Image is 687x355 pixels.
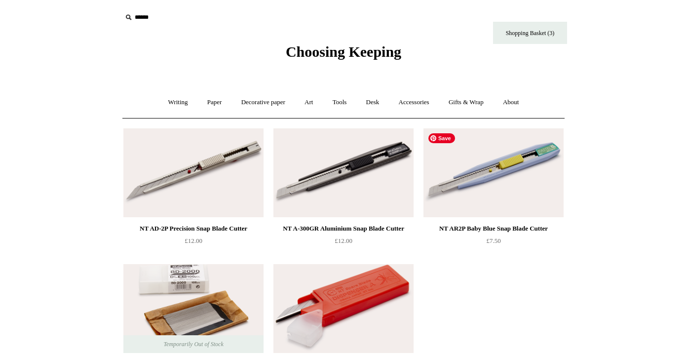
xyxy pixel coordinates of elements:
a: Tools [324,89,356,116]
a: Accessories [390,89,438,116]
span: Save [428,133,455,143]
img: NT 30 Degree Precision Blades with Dispenser [273,264,414,353]
a: Gifts & Wrap [440,89,493,116]
a: Decorative paper [232,89,294,116]
div: NT A-300GR Aluminium Snap Blade Cutter [276,223,411,235]
a: NT 30 Degree Precision Blades with Dispenser NT 30 Degree Precision Blades with Dispenser [273,264,414,353]
a: Paper [198,89,231,116]
a: NT A-300GR Aluminium Snap Blade Cutter NT A-300GR Aluminium Snap Blade Cutter [273,128,414,217]
span: Temporarily Out of Stock [153,335,233,353]
a: NT AD-2P Precision Snap Blade Cutter NT AD-2P Precision Snap Blade Cutter [123,128,264,217]
img: NT AD-2P Precision Snap Blade Cutter [123,128,264,217]
img: NT A-300GR Aluminium Snap Blade Cutter [273,128,414,217]
span: Choosing Keeping [286,43,401,60]
span: £7.50 [486,237,500,244]
a: NT AR2P Baby Blue Snap Blade Cutter NT AR2P Baby Blue Snap Blade Cutter [423,128,564,217]
a: Shopping Basket (3) [493,22,567,44]
a: Black Stainless Steel NT BD-2000 30 Degree Blades Black Stainless Steel NT BD-2000 30 Degree Blad... [123,264,264,353]
a: Desk [357,89,388,116]
img: NT AR2P Baby Blue Snap Blade Cutter [423,128,564,217]
div: NT AD-2P Precision Snap Blade Cutter [126,223,261,235]
a: NT AR2P Baby Blue Snap Blade Cutter £7.50 [423,223,564,263]
span: £12.00 [335,237,352,244]
a: NT A-300GR Aluminium Snap Blade Cutter £12.00 [273,223,414,263]
a: Art [296,89,322,116]
img: Black Stainless Steel NT BD-2000 30 Degree Blades [123,264,264,353]
a: About [494,89,528,116]
a: NT AD-2P Precision Snap Blade Cutter £12.00 [123,223,264,263]
a: Writing [159,89,197,116]
div: NT AR2P Baby Blue Snap Blade Cutter [426,223,561,235]
span: £12.00 [185,237,202,244]
a: Choosing Keeping [286,51,401,58]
